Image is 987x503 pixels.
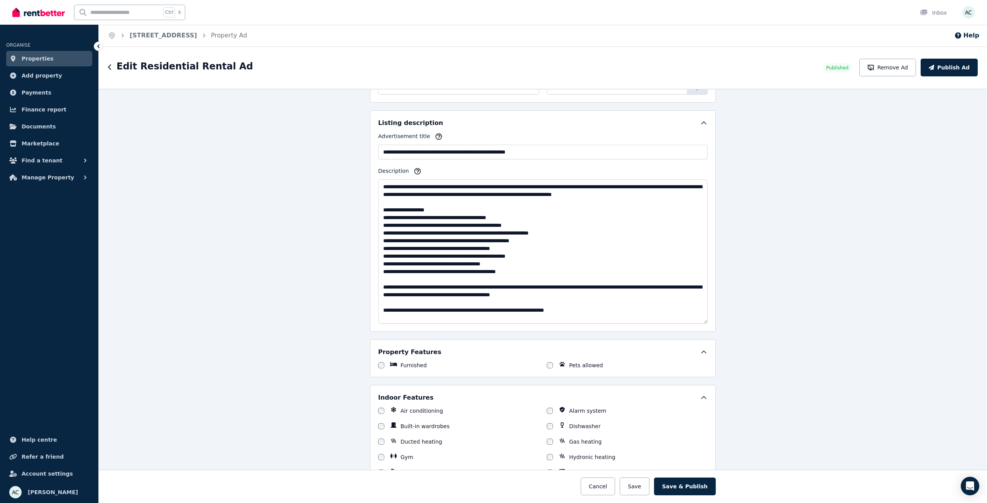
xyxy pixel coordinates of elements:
[961,477,979,495] div: Open Intercom Messenger
[6,432,92,447] a: Help centre
[178,9,181,15] span: k
[6,449,92,464] a: Refer a friend
[130,32,197,39] a: [STREET_ADDRESS]
[6,136,92,151] a: Marketplace
[401,469,429,476] label: Indoor spa
[6,119,92,134] a: Documents
[826,65,848,71] span: Published
[859,59,916,76] button: Remove Ad
[22,54,54,63] span: Properties
[22,105,66,114] span: Finance report
[401,453,413,461] label: Gym
[569,407,606,415] label: Alarm system
[401,407,443,415] label: Air conditioning
[378,132,430,143] label: Advertisement title
[569,422,600,430] label: Dishwasher
[22,435,57,444] span: Help centre
[22,71,62,80] span: Add property
[569,453,615,461] label: Hydronic heating
[378,348,441,357] h5: Property Features
[6,42,30,48] span: ORGANISE
[921,59,978,76] button: Publish Ad
[22,469,73,478] span: Account settings
[22,452,64,461] span: Refer a friend
[6,68,92,83] a: Add property
[569,469,593,476] label: Intercom
[581,478,615,495] button: Cancel
[22,122,56,131] span: Documents
[962,6,975,19] img: Alister Cole
[9,486,22,498] img: Alister Cole
[569,438,602,446] label: Gas heating
[211,32,247,39] a: Property Ad
[569,361,603,369] label: Pets allowed
[401,422,450,430] label: Built-in wardrobes
[28,488,78,497] span: [PERSON_NAME]
[12,7,65,18] img: RentBetter
[654,478,716,495] button: Save & Publish
[401,438,442,446] label: Ducted heating
[163,7,175,17] span: Ctrl
[117,60,253,73] h1: Edit Residential Rental Ad
[6,102,92,117] a: Finance report
[99,25,256,46] nav: Breadcrumb
[22,139,59,148] span: Marketplace
[620,478,649,495] button: Save
[378,118,443,128] h5: Listing description
[6,153,92,168] button: Find a tenant
[401,361,427,369] label: Furnished
[22,88,51,97] span: Payments
[378,167,409,178] label: Description
[920,9,947,17] div: Inbox
[954,31,979,40] button: Help
[6,51,92,66] a: Properties
[22,156,63,165] span: Find a tenant
[6,85,92,100] a: Payments
[378,393,433,402] h5: Indoor Features
[6,466,92,481] a: Account settings
[22,173,74,182] span: Manage Property
[6,170,92,185] button: Manage Property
